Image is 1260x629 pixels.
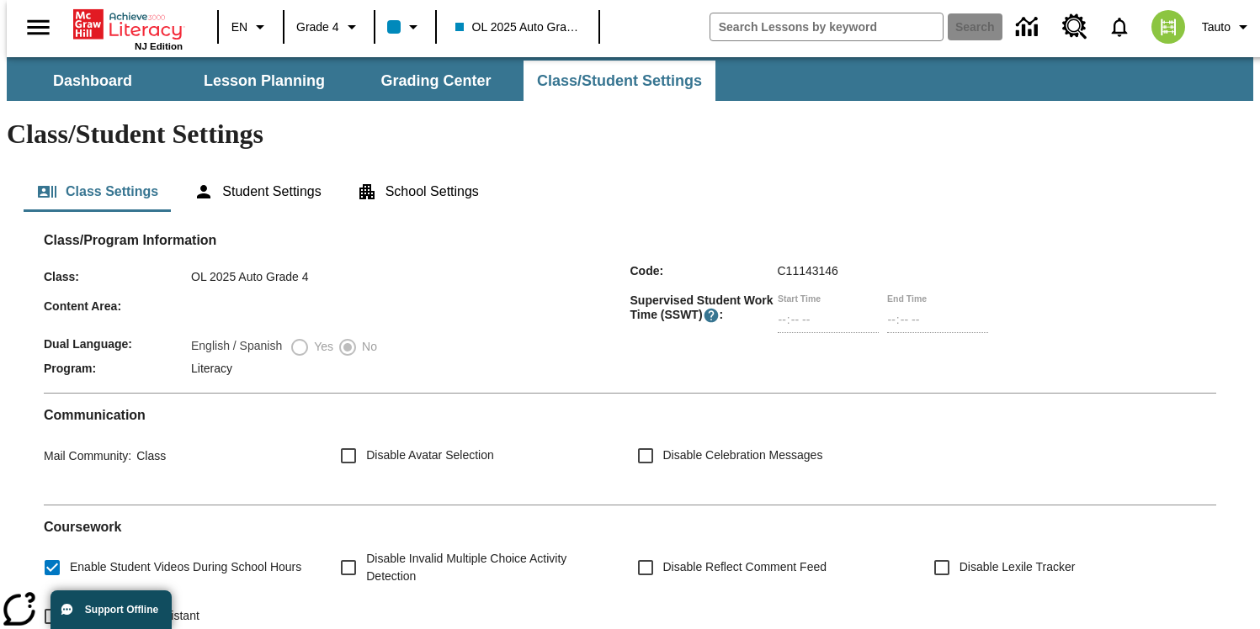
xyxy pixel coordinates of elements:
[343,172,492,212] button: School Settings
[7,61,717,101] div: SubNavbar
[70,558,301,576] span: Enable Student Videos During School Hours
[7,119,1253,150] h1: Class/Student Settings
[24,172,1236,212] div: Class/Student Settings
[44,270,191,283] span: Class :
[352,61,520,101] button: Grading Center
[630,264,778,277] span: Code :
[70,607,199,625] span: Disable Writing Assistant
[455,18,580,36] span: OL 2025 Auto Grade 4
[44,337,191,351] span: Dual Language :
[524,61,715,101] button: Class/Student Settings
[1202,18,1231,36] span: Tauto
[778,292,821,304] label: Start Time
[663,447,823,464] span: Disable Celebration Messages
[44,299,191,313] span: Content Area :
[703,307,720,324] button: Supervised Student Work Time is the timeframe when students can take LevelSet and when lessons ar...
[1195,12,1260,42] button: Profile/Settings
[73,6,183,51] div: Home
[366,447,494,464] span: Disable Avatar Selection
[180,61,348,101] button: Lesson Planning
[7,57,1253,101] div: SubNavbar
[290,12,369,42] button: Grade: Grade 4, Select a grade
[135,41,183,51] span: NJ Edition
[44,232,1216,248] h2: Class/Program Information
[358,338,377,356] span: No
[24,172,172,212] button: Class Settings
[366,550,609,585] span: Disable Invalid Multiple Choice Activity Detection
[8,61,177,101] button: Dashboard
[44,407,1216,491] div: Communication
[224,12,278,42] button: Language: EN, Select a language
[44,249,1216,379] div: Class/Program Information
[630,293,778,324] span: Supervised Student Work Time (SSWT) :
[1151,10,1185,44] img: avatar image
[73,8,183,41] a: Home
[380,12,430,42] button: Class color is peacock blue. Change class color
[191,270,309,283] span: OL 2025 Auto Grade 4
[1098,5,1141,49] a: Notifications
[1052,4,1098,50] a: Resource Center, Will open in new tab
[44,449,131,462] span: Mail Community :
[44,407,1216,423] h2: Communication
[778,264,838,277] span: C11143146
[191,362,232,375] span: Literacy
[13,3,63,52] button: Open side menu
[296,18,339,36] span: Grade 4
[44,519,1216,535] h2: Course work
[1006,4,1052,50] a: Data Center
[51,590,172,629] button: Support Offline
[231,18,247,36] span: EN
[710,13,943,40] input: search field
[960,558,1076,576] span: Disable Lexile Tracker
[131,449,166,462] span: Class
[310,338,333,356] span: Yes
[85,604,158,616] span: Support Offline
[663,558,827,576] span: Disable Reflect Comment Feed
[191,337,282,357] label: English / Spanish
[887,292,927,304] label: End Time
[44,362,191,375] span: Program :
[180,172,334,212] button: Student Settings
[1141,5,1195,49] button: Select a new avatar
